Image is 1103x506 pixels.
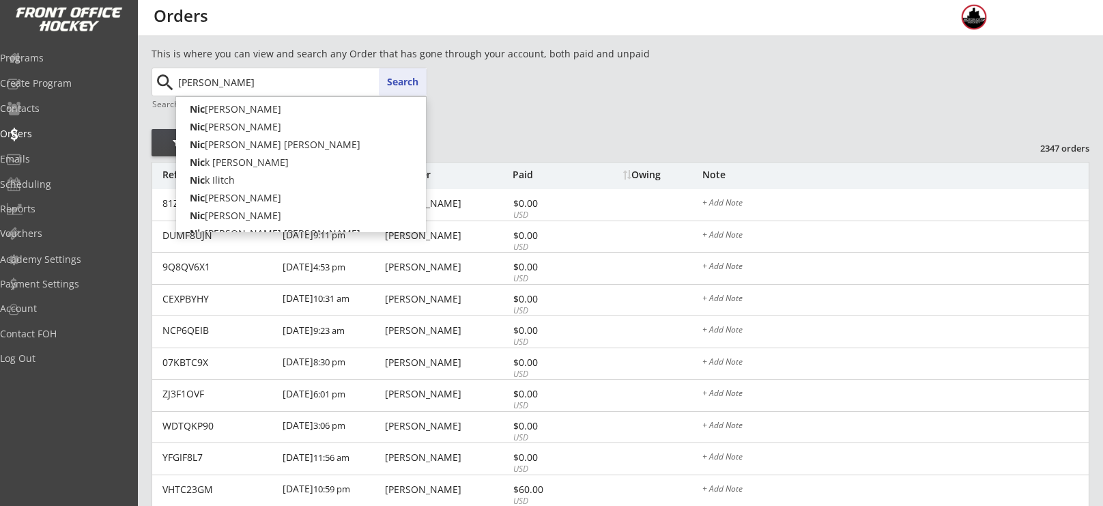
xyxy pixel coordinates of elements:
p: [PERSON_NAME] [176,100,426,118]
p: [PERSON_NAME] [176,207,426,225]
div: [PERSON_NAME] [385,421,509,431]
font: 11:56 am [313,451,349,464]
button: search [154,72,176,94]
font: 6:01 pm [313,388,345,400]
div: USD [513,432,586,444]
div: [PERSON_NAME] [385,389,509,399]
div: [PERSON_NAME] [385,358,509,367]
div: This is where you can view and search any Order that has gone through your account, both paid and... [152,47,728,61]
div: Owing [623,170,702,180]
div: 2347 orders [1018,142,1089,154]
div: $0.00 [513,294,586,304]
div: $60.00 [513,485,586,494]
div: Organizer [385,170,509,180]
div: Filter [152,137,229,150]
div: [DATE] [283,221,382,252]
strong: Nic [190,173,205,186]
div: CEXPBYHY [162,294,274,304]
div: Paid [513,170,586,180]
div: WDTQKP90 [162,421,274,431]
strong: Nic [190,191,205,204]
div: 9Q8QV6X1 [162,262,274,272]
div: $0.00 [513,231,586,240]
div: 81ZJAR2A [162,199,274,208]
div: USD [513,337,586,348]
div: [PERSON_NAME] [385,231,509,240]
div: ZJ3F1OVF [162,389,274,399]
div: [PERSON_NAME] [385,262,509,272]
p: [PERSON_NAME] [PERSON_NAME] [176,225,426,242]
div: [DATE] [283,475,382,506]
div: USD [513,400,586,412]
p: [PERSON_NAME] [176,189,426,207]
div: USD [513,369,586,380]
p: [PERSON_NAME] [PERSON_NAME] [176,136,426,154]
div: YFGIF8L7 [162,453,274,462]
div: DUMF8UJN [162,231,274,240]
strong: Nic [190,120,205,133]
div: + Add Note [702,421,1089,432]
font: 3:06 pm [313,419,345,432]
div: $0.00 [513,199,586,208]
div: + Add Note [702,453,1089,464]
div: $0.00 [513,421,586,431]
div: [PERSON_NAME] [385,294,509,304]
div: $0.00 [513,358,586,367]
div: [DATE] [283,380,382,410]
p: k Ilitch [176,171,426,189]
div: USD [513,242,586,253]
div: 07KBTC9X [162,358,274,367]
font: 9:11 pm [313,229,345,241]
div: $0.00 [513,453,586,462]
div: [DATE] [283,348,382,379]
div: USD [513,273,586,285]
strong: Nic [190,138,205,151]
p: [PERSON_NAME] [176,118,426,136]
div: + Add Note [702,485,1089,496]
div: VHTC23GM [162,485,274,494]
div: [PERSON_NAME] [385,199,509,208]
div: $0.00 [513,326,586,335]
font: 10:59 pm [313,483,350,495]
div: USD [513,210,586,221]
div: [PERSON_NAME] [385,326,509,335]
div: [DATE] [283,285,382,315]
input: Start typing name... [175,68,427,96]
font: 4:53 pm [313,261,345,273]
button: Search [379,68,427,96]
font: 9:23 am [313,324,345,337]
font: 10:31 am [313,292,349,305]
strong: Nic [190,227,205,240]
strong: Nic [190,102,205,115]
div: $0.00 [513,389,586,399]
div: + Add Note [702,199,1089,210]
div: USD [513,464,586,475]
div: [PERSON_NAME] [385,453,509,462]
div: Reference # [162,170,274,180]
div: $0.00 [513,262,586,272]
div: Search by [152,100,191,109]
div: Note [702,170,1089,180]
font: 8:30 pm [313,356,345,368]
div: [DATE] [283,253,382,283]
div: + Add Note [702,262,1089,273]
div: + Add Note [702,231,1089,242]
div: [DATE] [283,412,382,442]
div: NCP6QEIB [162,326,274,335]
p: k [PERSON_NAME] [176,154,426,171]
strong: Nic [190,156,205,169]
div: + Add Note [702,294,1089,305]
div: [PERSON_NAME] [385,485,509,494]
div: + Add Note [702,358,1089,369]
div: + Add Note [702,326,1089,337]
div: [DATE] [283,443,382,474]
strong: Nic [190,209,205,222]
div: + Add Note [702,389,1089,400]
div: [DATE] [283,316,382,347]
div: USD [513,305,586,317]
